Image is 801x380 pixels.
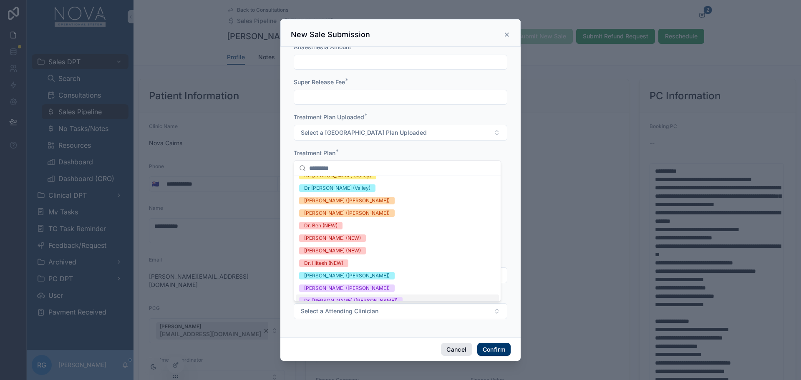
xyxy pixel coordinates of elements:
div: Dr. Ben (NEW) [304,222,338,229]
span: Treatment Plan Uploaded [294,113,364,121]
div: Dr [PERSON_NAME] (Valley) [304,184,370,192]
div: [PERSON_NAME] ([PERSON_NAME]) [304,209,390,217]
span: Anaesthesia Amount [294,43,351,50]
button: Confirm [477,343,511,356]
h3: New Sale Submission [291,30,370,40]
div: Suggestions [294,176,501,301]
div: [PERSON_NAME] ([PERSON_NAME]) [304,272,390,279]
div: Dr. [PERSON_NAME] ([PERSON_NAME]) [304,297,398,305]
span: Super Release Fee [294,78,345,86]
span: Treatment Plan [294,149,335,156]
div: [PERSON_NAME] ([PERSON_NAME]) [304,197,390,204]
button: Cancel [441,343,472,356]
div: [PERSON_NAME] (NEW) [304,247,361,254]
div: [PERSON_NAME] (NEW) [304,234,361,242]
button: Select Button [294,125,507,141]
span: Select a [GEOGRAPHIC_DATA] Plan Uploaded [301,128,427,137]
span: Select a Attending Clinician [301,307,378,315]
div: [PERSON_NAME] ([PERSON_NAME]) [304,284,390,292]
div: Dr. Hitesh (NEW) [304,259,343,267]
button: Select Button [294,303,507,319]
